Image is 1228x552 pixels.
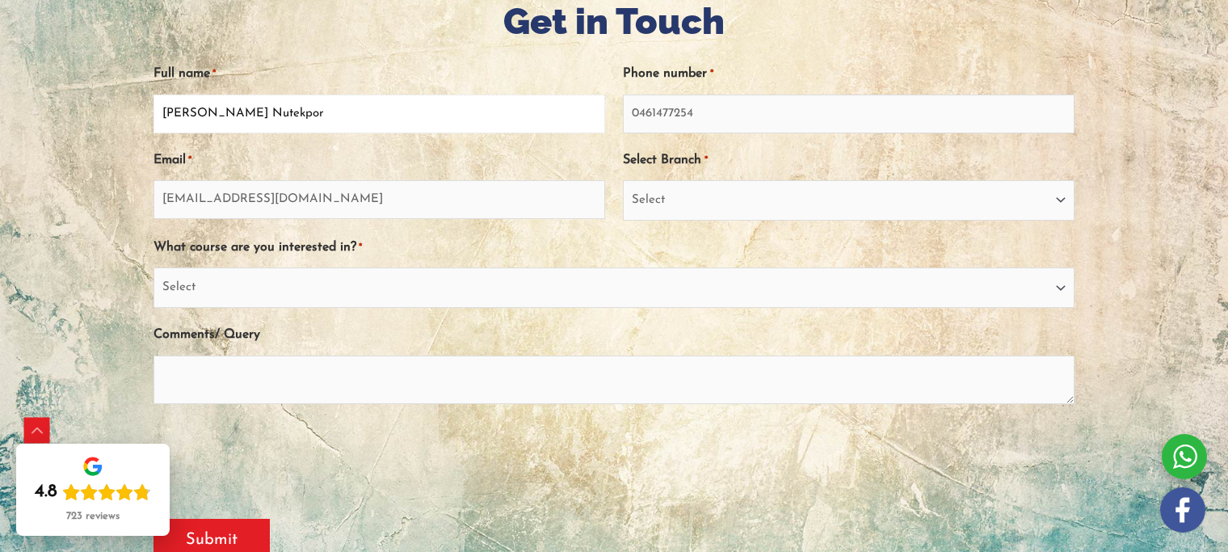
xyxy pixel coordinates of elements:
[66,510,120,523] div: 723 reviews
[153,234,362,261] label: What course are you interested in?
[623,61,713,87] label: Phone number
[1160,487,1205,533] img: white-facebook.png
[623,147,707,174] label: Select Branch
[153,322,260,348] label: Comments/ Query
[153,61,216,87] label: Full name
[35,481,57,504] div: 4.8
[35,481,151,504] div: Rating: 4.8 out of 5
[153,147,191,174] label: Email
[153,427,399,490] iframe: reCAPTCHA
